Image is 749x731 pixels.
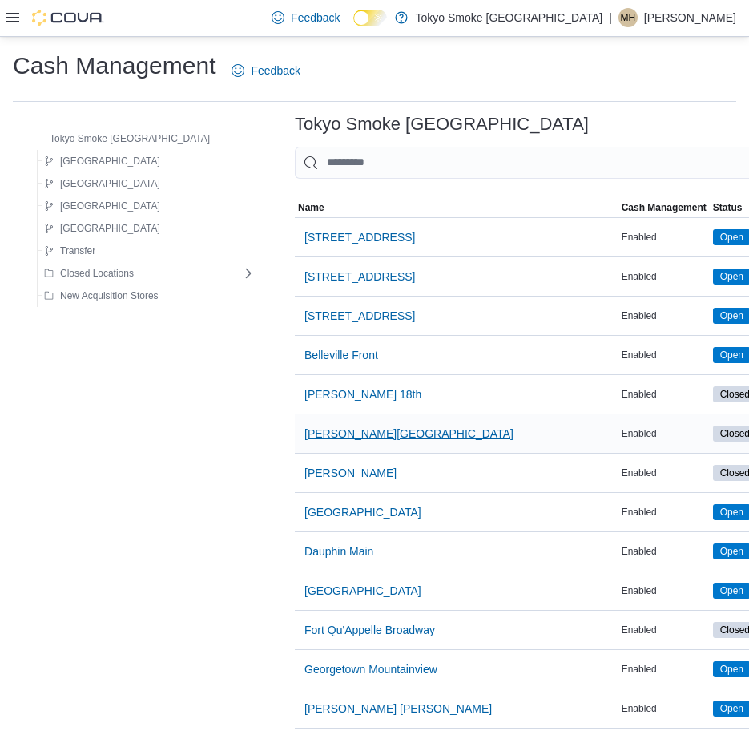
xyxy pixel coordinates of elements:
span: Open [720,701,743,716]
span: Open [720,269,743,284]
button: Tokyo Smoke [GEOGRAPHIC_DATA] [27,129,216,148]
span: [GEOGRAPHIC_DATA] [60,200,160,212]
button: New Acquisition Stores [38,286,165,305]
span: Open [720,544,743,559]
button: Cash Management [618,198,710,217]
button: [GEOGRAPHIC_DATA] [38,196,167,216]
a: Feedback [225,55,306,87]
button: [GEOGRAPHIC_DATA] [38,174,167,193]
button: [GEOGRAPHIC_DATA] [38,219,167,238]
span: Open [720,584,743,598]
span: Open [720,348,743,362]
span: [STREET_ADDRESS] [304,269,415,285]
span: Cash Management [622,201,707,214]
span: [STREET_ADDRESS] [304,229,415,245]
h3: Tokyo Smoke [GEOGRAPHIC_DATA] [295,115,589,134]
button: Georgetown Mountainview [298,653,444,685]
button: [GEOGRAPHIC_DATA] [298,575,428,607]
span: Closed Locations [60,267,134,280]
div: Enabled [618,228,710,247]
input: Dark Mode [353,10,387,26]
span: [GEOGRAPHIC_DATA] [304,583,421,599]
button: Name [295,198,618,217]
span: [GEOGRAPHIC_DATA] [60,222,160,235]
span: Feedback [291,10,340,26]
div: Enabled [618,385,710,404]
div: Enabled [618,345,710,365]
div: Enabled [618,267,710,286]
span: [PERSON_NAME][GEOGRAPHIC_DATA] [304,426,513,442]
span: [PERSON_NAME] [PERSON_NAME] [304,701,492,717]
div: Enabled [618,306,710,325]
span: Open [720,230,743,244]
button: Belleville Front [298,339,385,371]
button: [STREET_ADDRESS] [298,260,421,293]
div: Enabled [618,581,710,600]
span: [GEOGRAPHIC_DATA] [60,155,160,168]
img: Cova [32,10,104,26]
div: Enabled [618,542,710,561]
span: Name [298,201,324,214]
a: Feedback [265,2,346,34]
button: [PERSON_NAME][GEOGRAPHIC_DATA] [298,418,520,450]
div: Enabled [618,424,710,443]
button: [PERSON_NAME] [298,457,403,489]
span: MH [621,8,636,27]
span: New Acquisition Stores [60,289,159,302]
span: Transfer [60,244,95,257]
h1: Cash Management [13,50,215,82]
div: Enabled [618,463,710,483]
button: Closed Locations [38,264,140,283]
span: Belleville Front [304,347,378,363]
div: Makaela Harkness [618,8,638,27]
span: [GEOGRAPHIC_DATA] [304,504,421,520]
span: [STREET_ADDRESS] [304,308,415,324]
span: Open [720,309,743,323]
button: Transfer [38,241,102,260]
span: Georgetown Mountainview [304,661,437,677]
div: Enabled [618,620,710,640]
button: [PERSON_NAME] [PERSON_NAME] [298,693,498,725]
span: Open [720,662,743,676]
div: Enabled [618,503,710,522]
p: [PERSON_NAME] [644,8,736,27]
button: [STREET_ADDRESS] [298,221,421,253]
button: [GEOGRAPHIC_DATA] [38,151,167,171]
span: Feedback [251,63,300,79]
span: Open [720,505,743,519]
button: [STREET_ADDRESS] [298,300,421,332]
span: Status [713,201,743,214]
button: Dauphin Main [298,535,380,567]
span: [PERSON_NAME] 18th [304,386,421,402]
div: Enabled [618,660,710,679]
span: [PERSON_NAME] [304,465,397,481]
span: Tokyo Smoke [GEOGRAPHIC_DATA] [50,132,210,145]
button: [PERSON_NAME] 18th [298,378,428,410]
button: [GEOGRAPHIC_DATA] [298,496,428,528]
span: [GEOGRAPHIC_DATA] [60,177,160,190]
span: Fort Qu'Appelle Broadway [304,622,435,638]
p: | [609,8,612,27]
span: Dauphin Main [304,543,373,559]
p: Tokyo Smoke [GEOGRAPHIC_DATA] [416,8,603,27]
button: Fort Qu'Appelle Broadway [298,614,441,646]
div: Enabled [618,699,710,718]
